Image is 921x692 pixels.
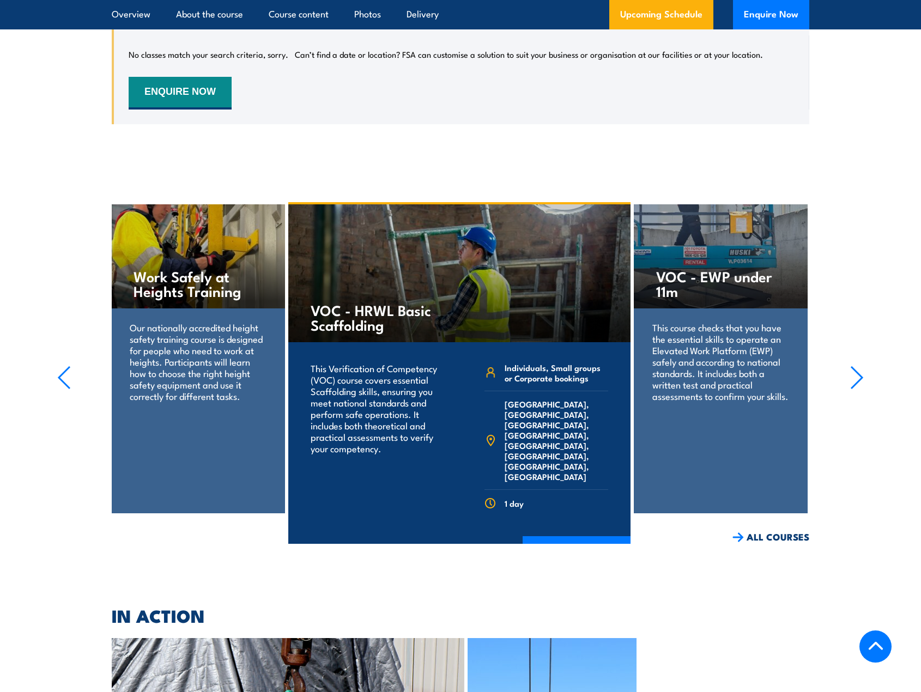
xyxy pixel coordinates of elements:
[505,498,524,508] span: 1 day
[295,49,763,60] p: Can’t find a date or location? FSA can customise a solution to suit your business or organisation...
[130,321,266,402] p: Our nationally accredited height safety training course is designed for people who need to work a...
[129,77,232,110] button: ENQUIRE NOW
[505,399,608,482] span: [GEOGRAPHIC_DATA], [GEOGRAPHIC_DATA], [GEOGRAPHIC_DATA], [GEOGRAPHIC_DATA], [GEOGRAPHIC_DATA], [G...
[523,536,631,564] a: COURSE DETAILS
[134,269,263,298] h4: Work Safely at Heights Training
[656,269,785,298] h4: VOC - EWP under 11m
[311,362,445,454] p: This Verification of Competency (VOC) course covers essential Scaffolding skills, ensuring you me...
[652,321,789,402] p: This course checks that you have the essential skills to operate an Elevated Work Platform (EWP) ...
[505,362,608,383] span: Individuals, Small groups or Corporate bookings
[129,49,288,60] p: No classes match your search criteria, sorry.
[732,531,809,543] a: ALL COURSES
[112,608,809,623] h2: IN ACTION
[311,302,439,332] h4: VOC - HRWL Basic Scaffolding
